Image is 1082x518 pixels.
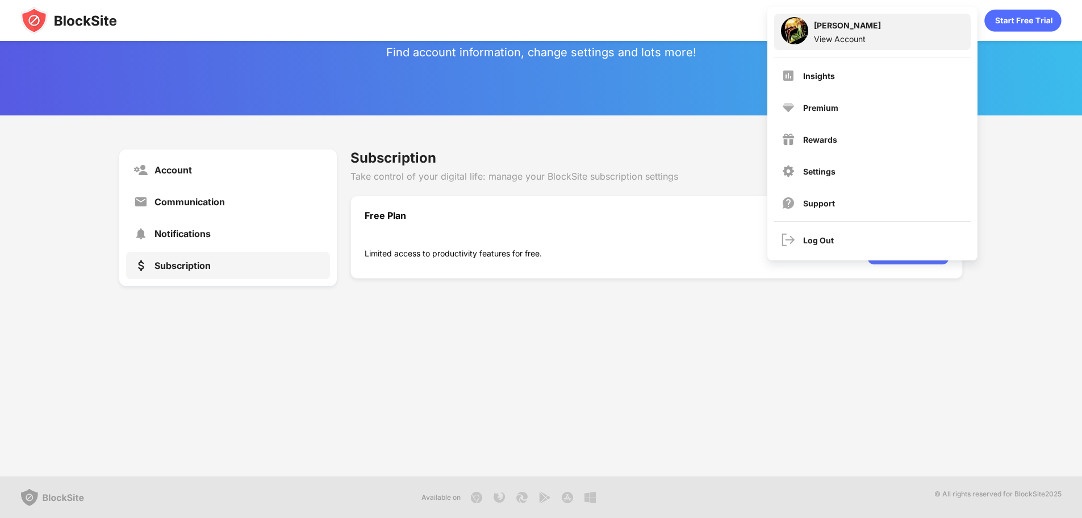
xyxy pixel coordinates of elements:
div: Settings [803,167,835,176]
div: Rewards [803,135,837,144]
div: View Account [814,34,881,44]
img: ACg8ocJ2hNEiS2AbJeg4X2lNLHPMfDn8WVzO3EBRNtBo68xx6dtfOEY=s96-c [781,17,808,44]
div: Take control of your digital life: manage your BlockSite subscription settings [350,171,963,182]
img: settings-subscription-active.svg [134,259,148,272]
img: menu-settings.svg [782,164,795,178]
div: © All rights reserved for BlockSite 2025 [934,488,1062,507]
div: Limited access to productivity features for free. [365,248,868,258]
a: Communication [126,188,330,216]
div: Insights [803,71,835,81]
div: Communication [154,196,225,208]
div: Free Plan [365,210,897,228]
a: Subscription [126,252,330,279]
img: blocksite-logo-grey.svg [20,488,84,507]
div: Find account information, change settings and lots more! [386,45,696,59]
img: menu-insights.svg [782,69,795,82]
img: settings-notifications.svg [134,227,148,241]
div: Subscription [350,150,963,166]
img: support.svg [782,196,795,210]
img: blocksite-icon-black.svg [20,7,117,34]
div: Support [803,198,835,208]
div: Available on [421,492,461,503]
a: Account [126,156,330,184]
img: settings-communication.svg [134,195,148,209]
img: settings-account.svg [134,163,148,177]
div: [PERSON_NAME] [814,20,881,34]
img: logout.svg [782,233,795,247]
div: Account [154,164,192,176]
div: animation [984,9,1062,32]
img: premium.svg [782,101,795,114]
div: Notifications [154,228,211,239]
img: menu-rewards.svg [782,132,795,146]
div: Subscription [154,260,211,271]
a: Notifications [126,220,330,247]
div: Log Out [803,235,834,245]
div: Premium [803,103,838,113]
